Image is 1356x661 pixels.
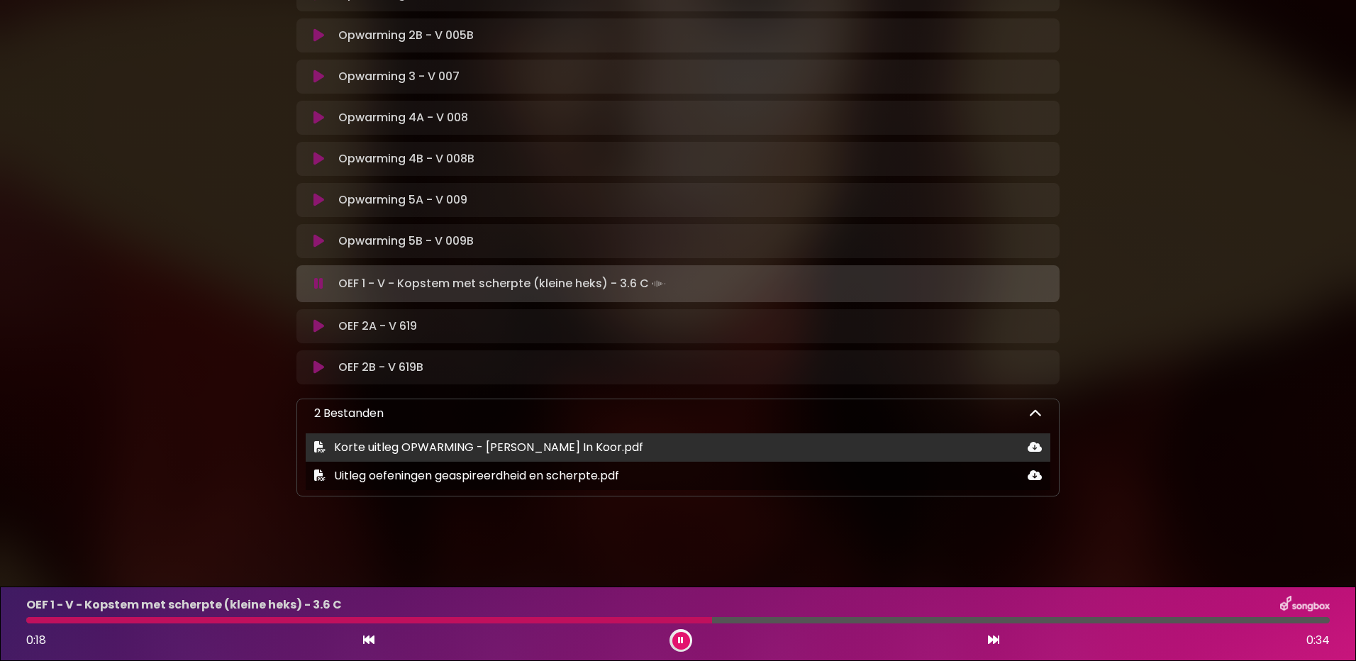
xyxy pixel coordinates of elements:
font: Opwarming 5B - V 009B [338,233,474,250]
font: OEF 2B - V 619B [338,359,423,376]
span: Korte uitleg OPWARMING - [PERSON_NAME] In Koor.pdf [334,439,643,455]
img: waveform4.gif [649,274,669,294]
font: Opwarming 2B - V 005B [338,27,474,44]
font: OEF 1 - V - Kopstem met scherpte (kleine heks) - 3.6 C [338,275,649,292]
span: Uitleg oefeningen geaspireerdheid en scherpte.pdf [334,467,619,484]
font: Opwarming 5A - V 009 [338,191,467,209]
font: Opwarming 3 - V 007 [338,68,460,85]
font: Opwarming 4B - V 008B [338,150,474,167]
font: OEF 2A - V 619 [338,318,417,335]
font: Opwarming 4A - V 008 [338,109,468,126]
p: 2 Bestanden [314,405,384,422]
